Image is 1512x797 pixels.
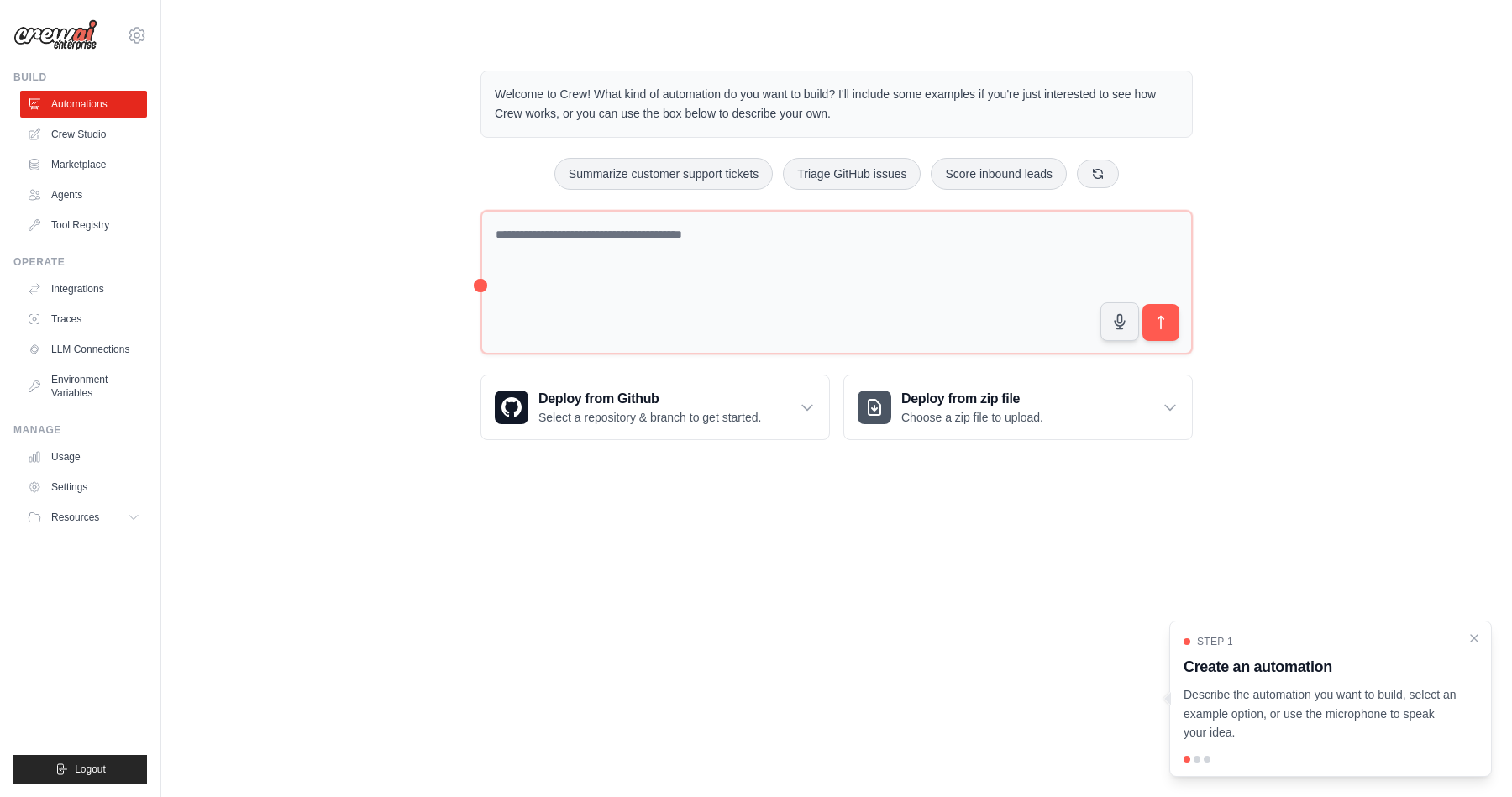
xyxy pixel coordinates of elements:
[538,389,761,409] h3: Deploy from Github
[495,85,1179,123] p: Welcome to Crew! What kind of automation do you want to build? I'll include some examples if you'...
[554,158,773,190] button: Summarize customer support tickets
[20,121,147,148] a: Crew Studio
[75,763,106,776] span: Logout
[20,504,147,531] button: Resources
[20,212,147,239] a: Tool Registry
[20,366,147,406] a: Environment Variables
[13,423,147,437] div: Manage
[20,275,147,302] a: Integrations
[20,91,147,118] a: Automations
[1184,685,1457,742] p: Describe the automation you want to build, select an example option, or use the microphone to spe...
[931,158,1067,190] button: Score inbound leads
[1197,635,1233,648] span: Step 1
[51,511,99,524] span: Resources
[1467,632,1481,645] button: Close walkthrough
[20,336,147,363] a: LLM Connections
[20,151,147,178] a: Marketplace
[20,181,147,208] a: Agents
[783,158,921,190] button: Triage GitHub issues
[538,409,761,426] p: Select a repository & branch to get started.
[20,306,147,333] a: Traces
[13,255,147,269] div: Operate
[13,19,97,51] img: Logo
[901,389,1043,409] h3: Deploy from zip file
[20,443,147,470] a: Usage
[20,474,147,501] a: Settings
[13,71,147,84] div: Build
[1184,655,1457,679] h3: Create an automation
[13,755,147,784] button: Logout
[901,409,1043,426] p: Choose a zip file to upload.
